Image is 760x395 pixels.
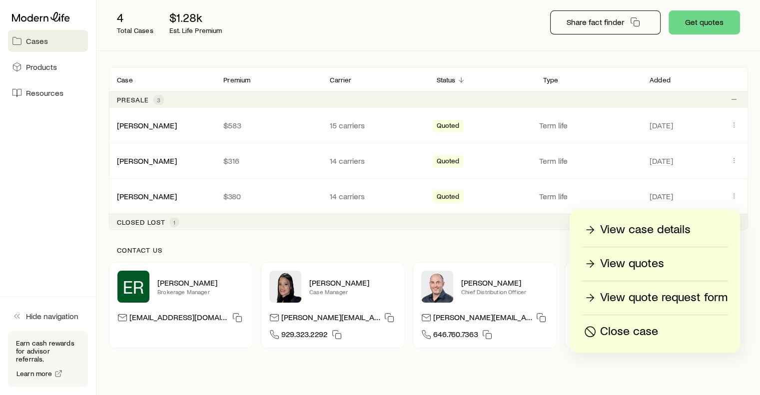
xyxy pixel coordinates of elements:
p: $316 [223,156,314,166]
p: Brokerage Manager [157,288,244,296]
img: Elana Hasten [269,271,301,303]
span: ER [123,277,144,297]
p: View quotes [600,256,664,272]
button: Share fact finder [550,10,661,34]
span: Resources [26,88,63,98]
span: 929.323.2292 [281,329,328,343]
p: Presale [117,96,149,104]
span: Quoted [437,157,460,167]
p: Type [543,76,559,84]
p: View quote request form [600,290,728,306]
p: $583 [223,120,314,130]
p: 14 carriers [330,156,420,166]
a: [PERSON_NAME] [117,156,177,165]
p: Carrier [330,76,351,84]
p: Chief Distribution Officer [461,288,548,296]
span: Quoted [437,121,460,132]
p: 15 carriers [330,120,420,130]
a: Products [8,56,88,78]
button: Close case [582,323,728,341]
p: [PERSON_NAME] [157,278,244,288]
p: Premium [223,76,250,84]
p: Case Manager [309,288,396,296]
div: [PERSON_NAME] [117,156,177,166]
span: 3 [157,96,160,104]
div: [PERSON_NAME] [117,120,177,131]
p: Contact us [117,246,740,254]
p: Added [650,76,671,84]
p: View case details [600,222,691,238]
span: [DATE] [650,156,673,166]
p: [PERSON_NAME][EMAIL_ADDRESS][DOMAIN_NAME] [433,312,532,326]
a: View quote request form [582,289,728,307]
p: 14 carriers [330,191,420,201]
p: Closed lost [117,218,165,226]
span: Learn more [16,370,52,377]
p: $1.28k [169,10,222,24]
div: Earn cash rewards for advisor referrals.Learn more [8,331,88,387]
span: [DATE] [650,120,673,130]
a: Cases [8,30,88,52]
span: Hide navigation [26,311,78,321]
a: [PERSON_NAME] [117,120,177,130]
p: Est. Life Premium [169,26,222,34]
p: Earn cash rewards for advisor referrals. [16,339,80,363]
span: [DATE] [650,191,673,201]
p: $380 [223,191,314,201]
p: Term life [539,120,638,130]
div: [PERSON_NAME] [117,191,177,202]
button: Get quotes [669,10,740,34]
span: 646.760.7363 [433,329,478,343]
div: Client cases [109,67,748,230]
p: Status [437,76,456,84]
p: [PERSON_NAME] [309,278,396,288]
span: Cases [26,36,48,46]
span: 1 [173,218,175,226]
p: 4 [117,10,153,24]
p: Term life [539,191,638,201]
p: Share fact finder [567,17,624,27]
p: [PERSON_NAME][EMAIL_ADDRESS][DOMAIN_NAME] [281,312,380,326]
p: Close case [600,324,658,340]
p: [PERSON_NAME] [461,278,548,288]
a: [PERSON_NAME] [117,191,177,201]
p: [EMAIL_ADDRESS][DOMAIN_NAME] [129,312,228,326]
p: Total Cases [117,26,153,34]
p: Term life [539,156,638,166]
button: Hide navigation [8,305,88,327]
span: Products [26,62,57,72]
a: View quotes [582,255,728,273]
span: Quoted [437,192,460,203]
a: View case details [582,221,728,239]
img: Dan Pierson [421,271,453,303]
a: Resources [8,82,88,104]
p: Case [117,76,133,84]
